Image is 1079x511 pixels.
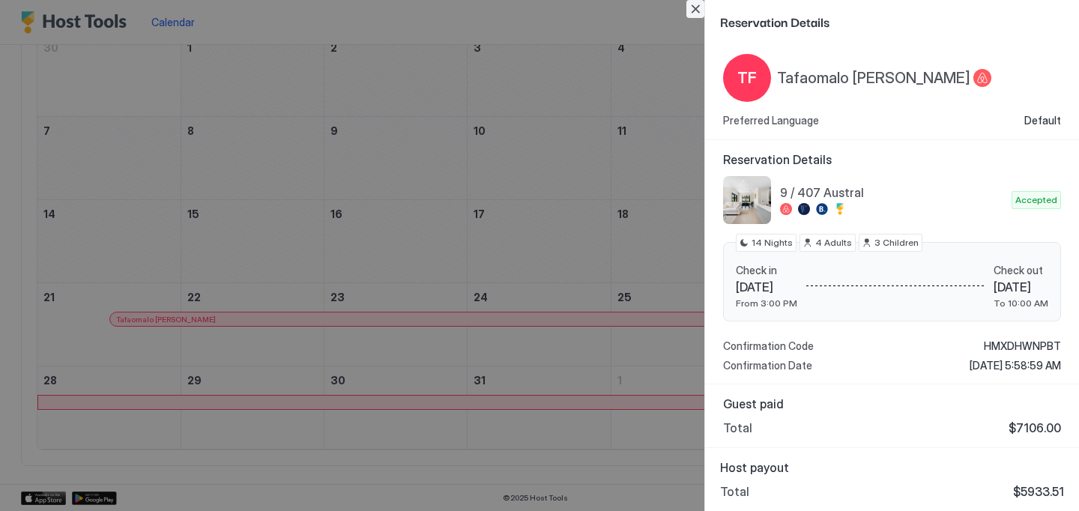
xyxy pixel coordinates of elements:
span: Check out [994,264,1048,277]
span: 3 Children [874,236,919,250]
span: Tafaomalo [PERSON_NAME] [777,69,970,88]
span: $7106.00 [1009,420,1061,435]
span: Host payout [720,460,1064,475]
span: Preferred Language [723,114,819,127]
span: Reservation Details [720,12,1061,31]
span: HMXDHWNPBT [984,339,1061,353]
div: listing image [723,176,771,224]
span: 14 Nights [752,236,793,250]
span: [DATE] 5:58:59 AM [970,359,1061,372]
span: 4 Adults [815,236,852,250]
span: 9 / 407 Austral [780,185,1006,200]
span: $5933.51 [1013,484,1064,499]
span: Guest paid [723,396,1061,411]
span: Accepted [1015,193,1057,207]
span: From 3:00 PM [736,297,797,309]
span: Total [720,484,749,499]
span: [DATE] [994,279,1048,294]
span: Reservation Details [723,152,1061,167]
span: Confirmation Date [723,359,812,372]
span: TF [737,67,757,89]
span: To 10:00 AM [994,297,1048,309]
span: Check in [736,264,797,277]
span: Confirmation Code [723,339,814,353]
span: Default [1024,114,1061,127]
span: Total [723,420,752,435]
span: [DATE] [736,279,797,294]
